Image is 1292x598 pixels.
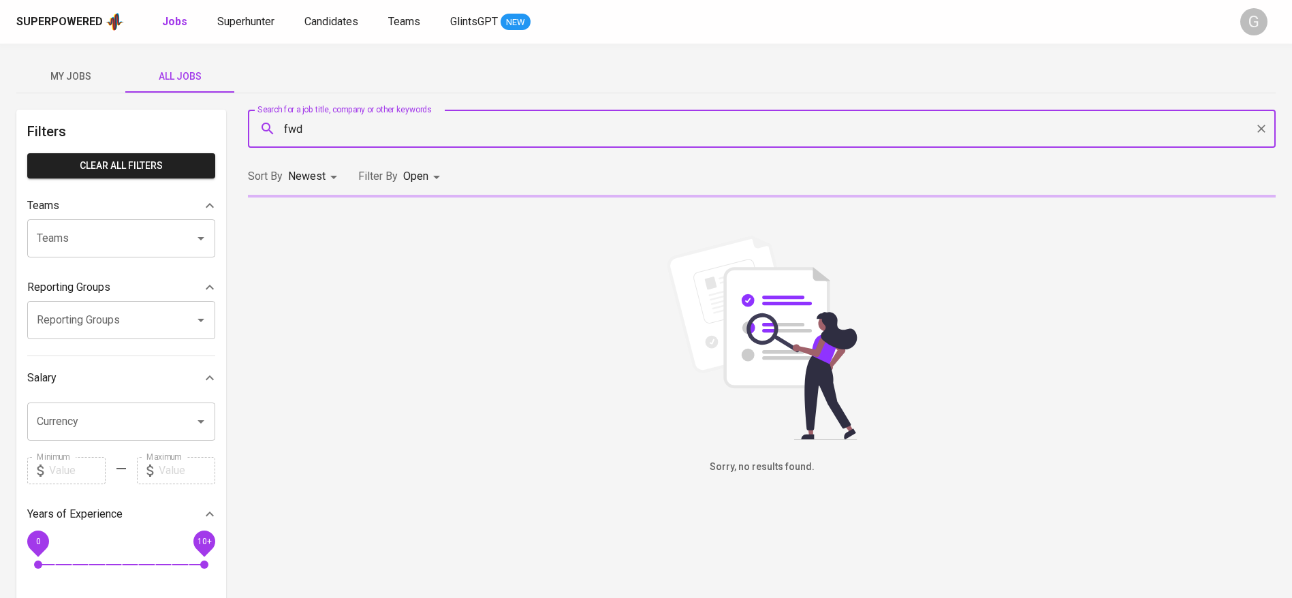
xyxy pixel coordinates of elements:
span: NEW [501,16,531,29]
div: Teams [27,192,215,219]
img: app logo [106,12,124,32]
span: Open [403,170,428,183]
div: Open [403,164,445,189]
p: Reporting Groups [27,279,110,296]
a: Superhunter [217,14,277,31]
span: Superhunter [217,15,274,28]
a: Superpoweredapp logo [16,12,124,32]
a: GlintsGPT NEW [450,14,531,31]
p: Sort By [248,168,283,185]
img: file_searching.svg [660,236,864,440]
div: Years of Experience [27,501,215,528]
p: Salary [27,370,57,386]
div: Salary [27,364,215,392]
span: My Jobs [25,68,117,85]
b: Jobs [162,15,187,28]
span: 10+ [197,536,211,546]
span: Clear All filters [38,157,204,174]
button: Clear All filters [27,153,215,178]
span: 0 [35,536,40,546]
div: Superpowered [16,14,103,30]
span: GlintsGPT [450,15,498,28]
div: Newest [288,164,342,189]
button: Open [191,311,210,330]
a: Jobs [162,14,190,31]
div: G [1240,8,1267,35]
span: All Jobs [133,68,226,85]
button: Clear [1252,119,1271,138]
p: Newest [288,168,326,185]
span: Candidates [304,15,358,28]
button: Open [191,229,210,248]
input: Value [49,457,106,484]
h6: Sorry, no results found. [248,460,1276,475]
p: Years of Experience [27,506,123,522]
p: Teams [27,198,59,214]
p: Filter By [358,168,398,185]
a: Teams [388,14,423,31]
a: Candidates [304,14,361,31]
input: Value [159,457,215,484]
button: Open [191,412,210,431]
span: Teams [388,15,420,28]
div: Reporting Groups [27,274,215,301]
h6: Filters [27,121,215,142]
